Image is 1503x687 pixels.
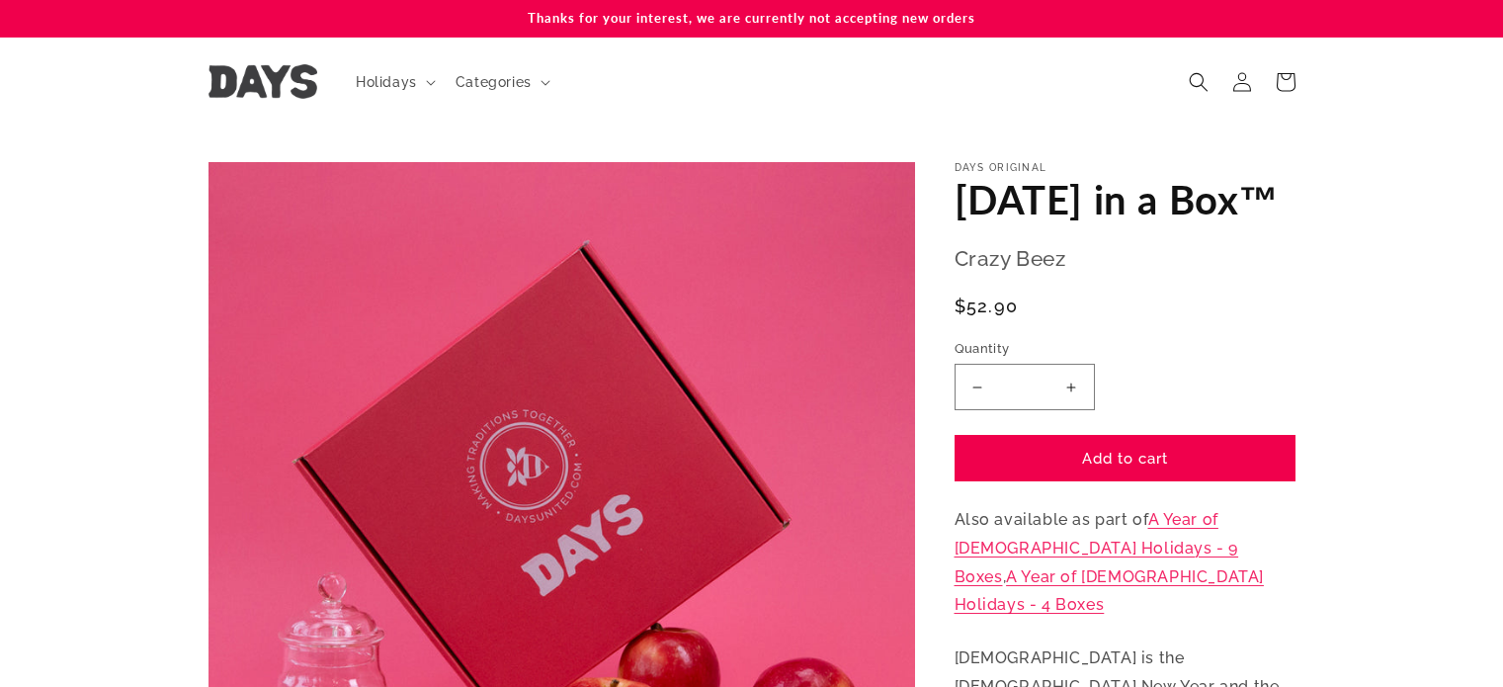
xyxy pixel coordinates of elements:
[955,435,1295,481] button: Add to cart
[955,567,1264,615] a: A Year of [DEMOGRAPHIC_DATA] Holidays - 4 Boxes
[955,162,1295,174] p: Days Original
[955,293,1019,319] span: $52.90
[955,510,1239,586] a: A Year of [DEMOGRAPHIC_DATA] Holidays - 9 Boxes
[209,64,317,99] img: Days United
[444,61,558,103] summary: Categories
[356,73,417,91] span: Holidays
[955,240,1295,278] p: Crazy Beez
[344,61,444,103] summary: Holidays
[1177,60,1220,104] summary: Search
[456,73,532,91] span: Categories
[955,174,1295,225] h1: [DATE] in a Box™
[955,339,1295,359] label: Quantity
